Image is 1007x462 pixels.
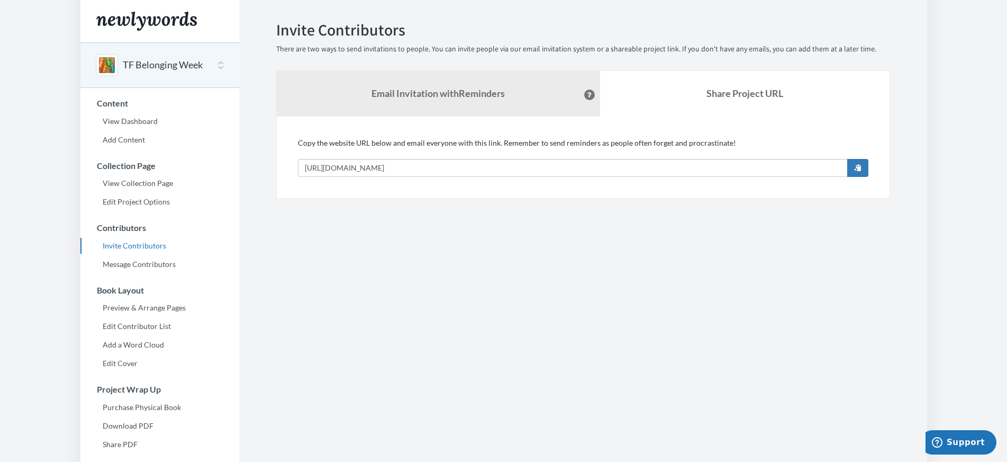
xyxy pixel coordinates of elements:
h3: Content [81,99,239,108]
a: Edit Cover [80,356,239,371]
b: Share Project URL [706,87,783,99]
h2: Invite Contributors [276,21,890,39]
h3: Book Layout [81,286,239,295]
a: Edit Contributor List [80,318,239,334]
a: View Dashboard [80,113,239,129]
button: TF Belonging Week [123,58,203,72]
h3: Contributors [81,223,239,233]
iframe: Opens a widget where you can chat to one of our agents [926,430,996,457]
a: Edit Project Options [80,194,239,210]
p: There are two ways to send invitations to people. You can invite people via our email invitation ... [276,44,890,55]
img: Newlywords logo [96,12,197,31]
a: Add Content [80,132,239,148]
a: Add a Word Cloud [80,337,239,353]
a: Purchase Physical Book [80,399,239,415]
a: Share PDF [80,437,239,452]
a: Preview & Arrange Pages [80,300,239,316]
a: Invite Contributors [80,238,239,254]
a: View Collection Page [80,175,239,191]
a: Message Contributors [80,256,239,272]
a: Download PDF [80,418,239,434]
h3: Project Wrap Up [81,385,239,394]
h3: Collection Page [81,161,239,171]
strong: Email Invitation with Reminders [371,87,505,99]
div: Copy the website URL below and email everyone with this link. Remember to send reminders as peopl... [298,138,868,177]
